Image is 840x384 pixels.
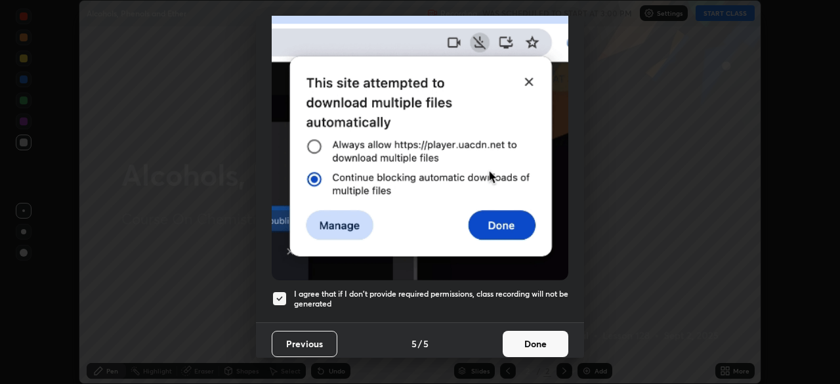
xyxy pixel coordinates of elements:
h5: I agree that if I don't provide required permissions, class recording will not be generated [294,289,568,309]
h4: / [418,337,422,351]
h4: 5 [423,337,429,351]
button: Done [503,331,568,357]
h4: 5 [411,337,417,351]
button: Previous [272,331,337,357]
